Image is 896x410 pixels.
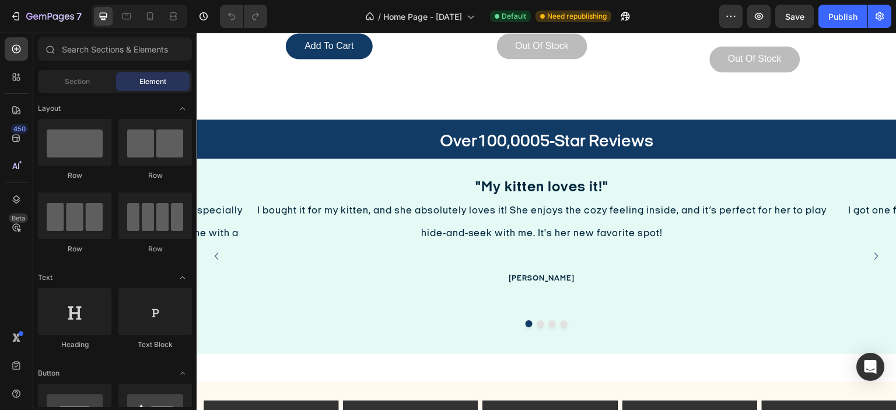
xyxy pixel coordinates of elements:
span: Default [502,11,526,22]
button: Dot [352,288,359,295]
button: Dot [329,288,336,295]
span: Need republishing [547,11,607,22]
div: Row [118,170,192,181]
p: 7 [76,9,82,23]
strong: 100,000 [281,101,344,118]
div: Text Block [118,339,192,350]
span: Toggle open [173,99,192,118]
span: / [378,10,381,23]
div: Open Intercom Messenger [856,353,884,381]
div: Row [38,170,111,181]
button: Dot [364,288,371,295]
span: Button [38,368,60,379]
span: Element [139,76,166,87]
span: Toggle open [173,364,192,383]
div: Undo/Redo [220,5,267,28]
div: 450 [11,124,28,134]
div: Publish [828,10,857,23]
span: Save [785,12,804,22]
button: 7 [5,5,87,28]
span: Layout [38,103,61,114]
span: Toggle open [173,268,192,287]
span: Section [65,76,90,87]
span: Text [38,272,52,283]
div: Row [38,244,111,254]
div: Beta [9,213,28,223]
div: Row [118,244,192,254]
span: Home Page - [DATE] [383,10,462,23]
div: Heading [38,339,111,350]
span: I bought it for my kitten, and she absolutely loves it! She enjoys the cozy feeling inside, and i... [61,173,630,206]
iframe: Design area [197,33,896,410]
button: Dot [341,288,348,295]
button: Save [775,5,814,28]
input: Search Sections & Elements [38,37,192,61]
button: Publish [818,5,867,28]
button: Carousel Next Arrow [670,213,691,234]
strong: [PERSON_NAME] [313,242,379,250]
strong: "My kitten loves it!" [279,148,412,162]
button: Carousel Back Arrow [9,213,30,234]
